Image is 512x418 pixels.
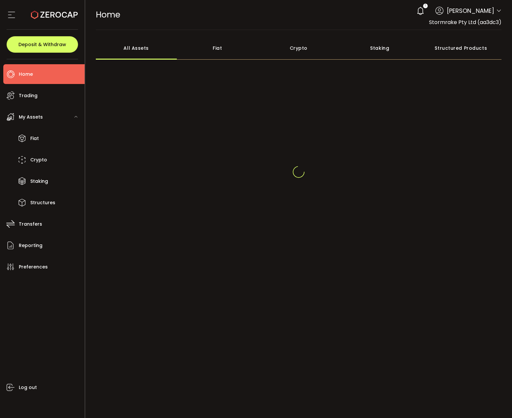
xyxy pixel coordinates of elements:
span: Stormrake Pty Ltd (aa3dc3) [429,18,501,26]
span: Crypto [30,155,47,165]
button: Deposit & Withdraw [7,36,78,53]
span: Reporting [19,241,42,250]
span: Deposit & Withdraw [18,42,66,47]
span: Structures [30,198,55,208]
div: All Assets [96,37,177,60]
div: Staking [339,37,420,60]
span: Fiat [30,134,39,143]
span: My Assets [19,112,43,122]
span: Transfers [19,219,42,229]
span: Preferences [19,262,48,272]
div: Structured Products [420,37,502,60]
div: Fiat [177,37,258,60]
span: [PERSON_NAME] [447,6,494,15]
div: Crypto [258,37,339,60]
span: Log out [19,383,37,392]
span: 1 [425,4,426,8]
span: Home [19,70,33,79]
span: Home [96,9,120,20]
span: Trading [19,91,38,100]
span: Staking [30,177,48,186]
